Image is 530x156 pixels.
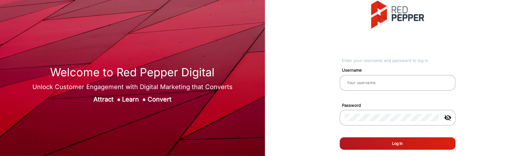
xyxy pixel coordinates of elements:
[338,67,463,73] mat-label: Username
[342,58,456,64] div: Enter your username and password to log in
[32,95,233,104] div: Attract Learn Convert
[142,96,146,103] span: ●
[32,82,233,92] div: Unlock Customer Engagement with Digital Marketing that Converts
[345,79,451,87] input: Your username
[441,114,456,121] mat-icon: visibility_off
[340,137,456,150] button: Log In
[117,96,121,103] span: ●
[32,66,233,79] h1: Welcome to Red Pepper Digital
[371,1,424,29] img: vmg-logo
[338,102,463,109] mat-label: Password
